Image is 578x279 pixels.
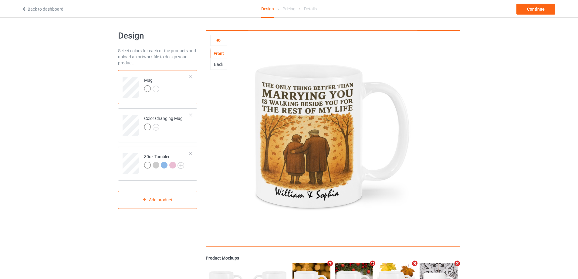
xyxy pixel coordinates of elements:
div: Mug [118,70,197,104]
div: Front [211,50,227,56]
div: 30oz Tumbler [144,154,184,168]
div: Color Changing Mug [144,115,183,130]
div: Design [261,0,274,18]
img: svg+xml;base64,PD94bWwgdmVyc2lvbj0iMS4wIiBlbmNvZGluZz0iVVRGLTgiPz4KPHN2ZyB3aWR0aD0iMjJweCIgaGVpZ2... [153,86,159,92]
i: Remove mockup [326,260,334,267]
i: Remove mockup [454,260,461,267]
div: 30oz Tumbler [118,147,197,181]
div: Color Changing Mug [118,108,197,142]
div: Product Mockups [206,255,460,261]
img: svg+xml;base64,PD94bWwgdmVyc2lvbj0iMS4wIiBlbmNvZGluZz0iVVRGLTgiPz4KPHN2ZyB3aWR0aD0iMjJweCIgaGVpZ2... [153,124,159,131]
i: Remove mockup [369,260,376,267]
div: Pricing [282,0,296,17]
div: Add product [118,191,197,209]
h1: Design [118,30,197,41]
div: Continue [516,4,555,15]
i: Remove mockup [411,260,419,267]
div: Back [211,61,227,67]
div: Select colors for each of the products and upload an artwork file to design your product. [118,48,197,66]
a: Back to dashboard [22,7,63,12]
img: svg+xml;base64,PD94bWwgdmVyc2lvbj0iMS4wIiBlbmNvZGluZz0iVVRGLTgiPz4KPHN2ZyB3aWR0aD0iMjJweCIgaGVpZ2... [177,162,184,169]
div: Mug [144,77,159,92]
div: Details [304,0,317,17]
